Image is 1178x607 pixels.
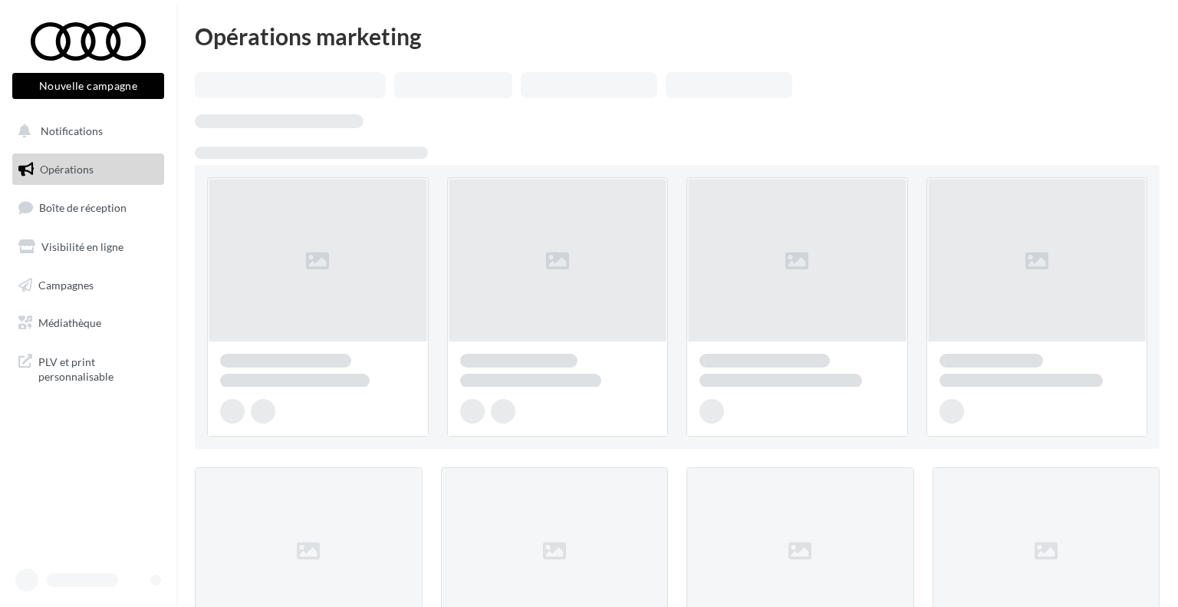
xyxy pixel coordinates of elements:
a: Médiathèque [9,307,167,339]
a: Campagnes [9,269,167,302]
button: Nouvelle campagne [12,73,164,99]
button: Notifications [9,115,161,147]
a: Opérations [9,153,167,186]
a: Boîte de réception [9,191,167,224]
a: Visibilité en ligne [9,231,167,263]
span: Campagnes [38,278,94,291]
span: Visibilité en ligne [41,240,123,253]
span: Médiathèque [38,316,101,329]
span: PLV et print personnalisable [38,351,158,384]
span: Notifications [41,124,103,137]
span: Opérations [40,163,94,176]
span: Boîte de réception [39,201,127,214]
div: Opérations marketing [195,25,1160,48]
a: PLV et print personnalisable [9,345,167,391]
